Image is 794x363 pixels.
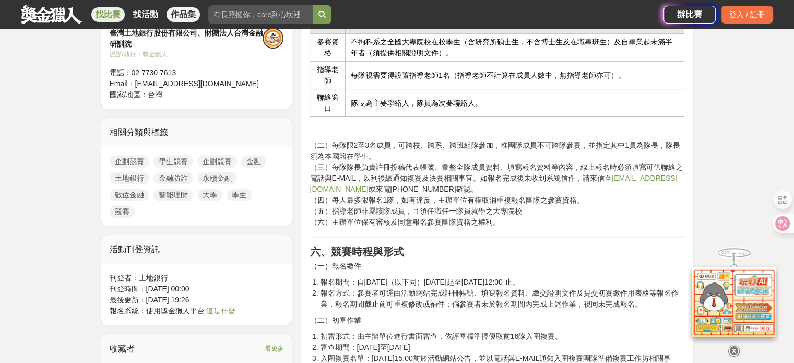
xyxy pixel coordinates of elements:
[206,307,235,315] a: 這是什麼
[110,189,149,201] a: 數位金融
[110,90,148,99] span: 國家/地區：
[110,205,135,218] a: 競賽
[110,295,284,306] div: 最後更新： [DATE] 19:26
[110,67,263,78] div: 電話： 02 7730 7613
[345,34,684,62] td: 不拘科系之全國大專院校在校學生（含研究所碩士生，不含博士生及在職專班生）及自畢業起未滿半年者（須提供相關證明文件）。
[197,189,222,201] a: 大學
[153,189,193,201] a: 智能理財
[310,89,345,117] td: 聯絡窗口
[110,273,284,284] div: 刊登者： 土地銀行
[320,331,684,342] li: 初審形式：由主辦單位進行書面審查，依評審標準擇優取前16隊入圍複賽。
[663,6,716,24] a: 辦比賽
[310,261,684,272] p: （一）報名繳件
[153,172,193,184] a: 金融防詐
[345,89,684,117] td: 隊長為主要聯絡人，隊員為次要聯絡人。
[265,343,283,354] span: 看更多
[110,50,263,59] div: 協辦/執行： 獎金獵人
[110,78,263,89] div: Email： [EMAIL_ADDRESS][DOMAIN_NAME]
[320,277,684,288] li: 報名期間：自[DATE]（以下同）[DATE]起至[DATE]12:00 止。
[110,284,284,295] div: 刊登時間： [DATE] 00:00
[310,246,404,257] strong: 六、競賽時程與形式
[721,6,773,24] div: 登入 / 註冊
[310,140,684,228] p: （二）每隊限2至3名成員，可跨校、跨系、跨班組隊參加，惟團隊成員不可跨隊參賽，並指定其中1員為隊長，隊長須為本國籍在學生。 （三）每隊隊長負責註冊投稿代表帳號、彙整全隊成員資料、填寫報名資料等內...
[91,7,125,22] a: 找比賽
[167,7,200,22] a: 作品集
[197,155,237,168] a: 企劃競賽
[320,342,684,353] li: 審查期間：[DATE]至[DATE]
[310,62,345,89] td: 指導老師
[227,189,252,201] a: 學生
[241,155,266,168] a: 金融
[110,155,149,168] a: 企劃競賽
[153,155,193,168] a: 學生競賽
[310,34,345,62] td: 參賽資格
[129,7,162,22] a: 找活動
[148,90,162,99] span: 台灣
[110,172,149,184] a: 土地銀行
[345,62,684,89] td: 每隊視需要得設置指導老師1名（指導老師不計算在成員人數中，無指導老師亦可）。
[310,315,684,326] p: （二）初審作業
[692,267,776,337] img: d2146d9a-e6f6-4337-9592-8cefde37ba6b.png
[110,344,135,353] span: 收藏者
[208,5,313,24] input: 有長照挺你，care到心坎裡！青春出手，拍出照顧 影音徵件活動
[197,172,237,184] a: 永續金融
[101,235,292,264] div: 活動刊登資訊
[320,288,684,310] li: 報名方式：參賽者可逕由活動網站完成註冊帳號、填寫報名資料、繳交證明文件及提交初賽繳件用表格等報名作業，報名期間截止前可重複修改或補件；倘參賽者未於報名期間內完成上述作業，視同未完成報名。
[101,118,292,147] div: 相關分類與標籤
[110,28,263,50] div: 臺灣土地銀行股份有限公司、財團法人台灣金融研訓院
[110,306,284,317] div: 報名系統：使用獎金獵人平台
